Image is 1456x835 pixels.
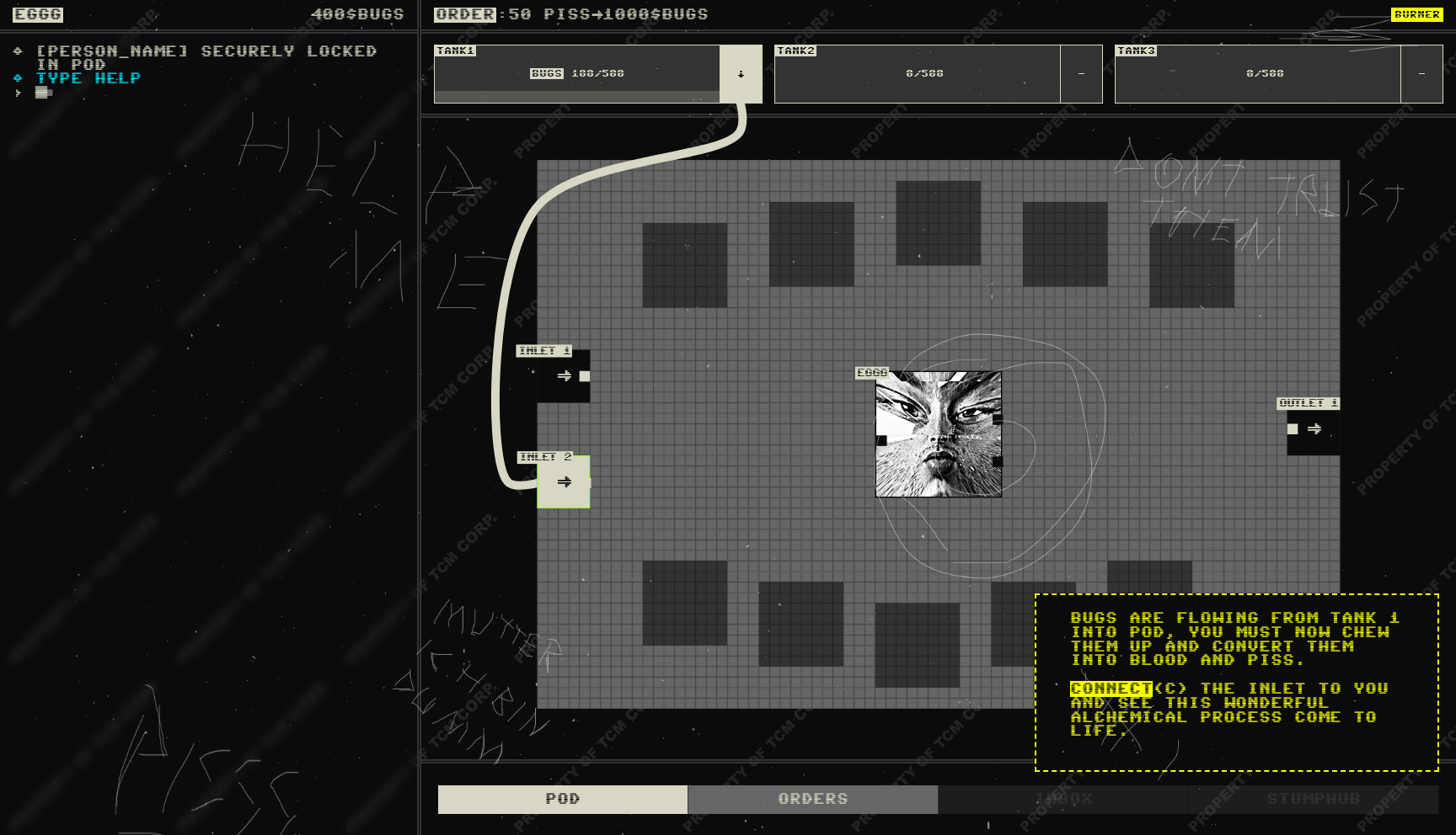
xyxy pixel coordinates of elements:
[310,9,404,21] div: $BUGS
[12,72,24,86] span: ◊
[12,45,24,59] span: ◊
[438,785,688,814] div: Pod
[12,72,142,86] span: Type help
[13,8,63,23] span: eggg
[1070,681,1153,697] span: connect
[434,9,709,21] div: : 50 PISS → 1000 $BUGS
[1189,785,1439,814] div: STUMPHUB
[1070,683,1404,739] p: (c) the inlet to you and see this wonderful alchemical process come to life.
[35,86,47,99] div: █
[434,8,496,23] span: ORDER
[1070,612,1404,668] p: bugs are flowing from tank 1 into pod, you must now chew them up and convert them into blood and ...
[1391,8,1443,22] button: BURNER
[939,785,1189,814] div: Inbox
[688,785,939,814] div: Orders
[12,86,24,99] span: ›
[310,9,345,21] span: 400
[12,45,405,72] span: [PERSON_NAME] securely locked in pod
